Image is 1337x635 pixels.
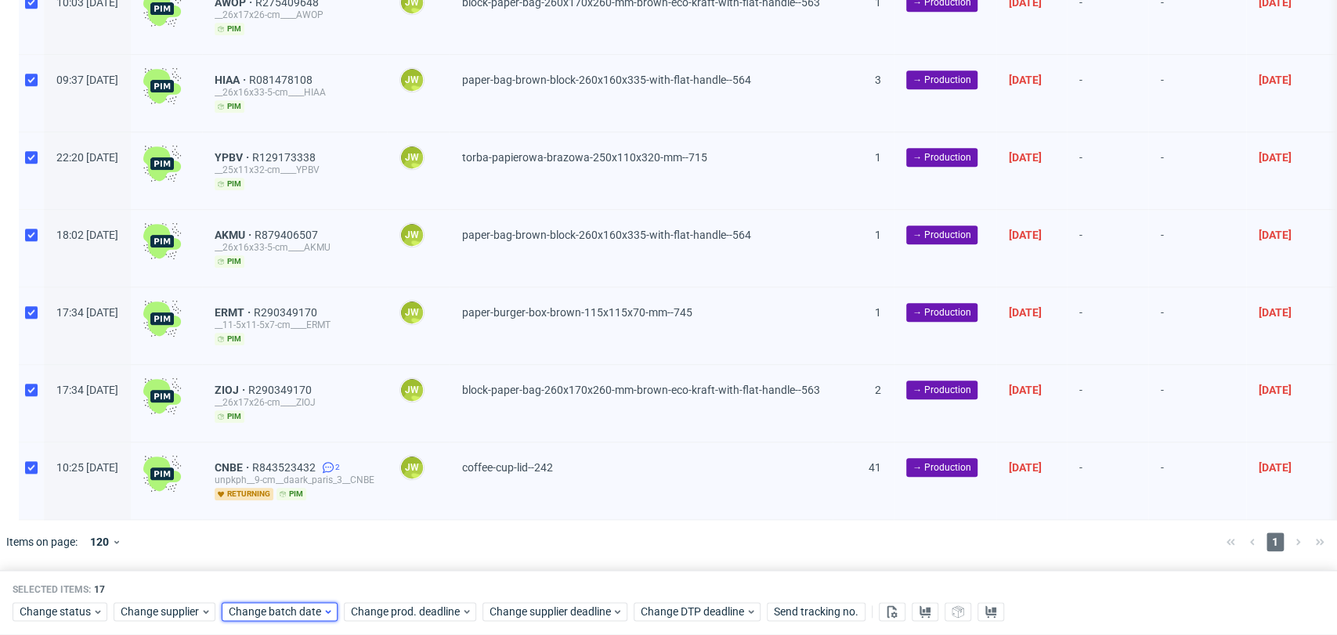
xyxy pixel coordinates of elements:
[912,228,971,242] span: → Production
[143,377,181,415] img: wHgJFi1I6lmhQAAAABJRU5ErkJggg==
[1259,151,1292,164] span: [DATE]
[143,67,181,105] img: wHgJFi1I6lmhQAAAABJRU5ErkJggg==
[1009,229,1042,241] span: [DATE]
[248,384,315,396] a: R290349170
[56,151,118,164] span: 22:20 [DATE]
[56,74,118,86] span: 09:37 [DATE]
[143,145,181,182] img: wHgJFi1I6lmhQAAAABJRU5ErkJggg==
[20,604,92,619] span: Change status
[335,461,340,474] span: 2
[215,164,374,176] div: __25x11x32-cm____YPBV
[276,488,306,500] span: pim
[401,224,423,246] figcaption: JW
[215,151,252,164] a: YPBV
[215,23,244,35] span: pim
[1161,151,1234,190] span: -
[774,606,858,617] span: Send tracking no.
[215,178,244,190] span: pim
[249,74,316,86] a: R081478108
[252,151,319,164] a: R129173338
[56,384,118,396] span: 17:34 [DATE]
[56,229,118,241] span: 18:02 [DATE]
[1009,306,1042,319] span: [DATE]
[490,604,612,619] span: Change supplier deadline
[215,255,244,268] span: pim
[401,379,423,401] figcaption: JW
[229,604,323,619] span: Change batch date
[1259,384,1292,396] span: [DATE]
[215,86,374,99] div: __26x16x33-5-cm____HIAA
[401,69,423,91] figcaption: JW
[1161,229,1234,268] span: -
[462,74,751,86] span: paper-bag-brown-block-260x160x335-with-flat-handle--564
[215,474,374,486] div: unpkph__9-cm__daark_paris_3__CNBE
[875,229,881,241] span: 1
[401,456,423,478] figcaption: JW
[215,229,255,241] a: AKMU
[1009,74,1042,86] span: [DATE]
[1079,306,1136,345] span: -
[401,301,423,323] figcaption: JW
[462,229,751,241] span: paper-bag-brown-block-260x160x335-with-flat-handle--564
[351,604,461,619] span: Change prod. deadline
[121,604,201,619] span: Change supplier
[252,461,319,474] a: R843523432
[215,333,244,345] span: pim
[912,383,971,397] span: → Production
[912,150,971,164] span: → Production
[255,229,321,241] a: R879406507
[1161,306,1234,345] span: -
[641,604,746,619] span: Change DTP deadline
[1009,151,1042,164] span: [DATE]
[215,9,374,21] div: __26x17x26-cm____AWOP
[215,319,374,331] div: __11-5x11-5x7-cm____ERMT
[912,305,971,319] span: → Production
[1259,306,1292,319] span: [DATE]
[215,100,244,113] span: pim
[215,306,254,319] a: ERMT
[462,151,707,164] span: torba-papierowa-brazowa-250x110x320-mm--715
[1161,384,1234,423] span: -
[912,73,971,87] span: → Production
[1009,461,1042,474] span: [DATE]
[1267,532,1284,551] span: 1
[1079,384,1136,423] span: -
[1009,384,1042,396] span: [DATE]
[869,461,881,474] span: 41
[875,151,881,164] span: 1
[401,146,423,168] figcaption: JW
[1259,229,1292,241] span: [DATE]
[1161,461,1234,500] span: -
[1259,461,1292,474] span: [DATE]
[94,584,105,595] span: 17
[1259,74,1292,86] span: [DATE]
[215,384,248,396] a: ZIOJ
[143,455,181,492] img: wHgJFi1I6lmhQAAAABJRU5ErkJggg==
[215,461,252,474] a: CNBE
[13,583,91,596] span: Selected items:
[254,306,320,319] a: R290349170
[875,306,881,319] span: 1
[215,241,374,254] div: __26x16x33-5-cm____AKMU
[56,461,118,474] span: 10:25 [DATE]
[462,461,553,474] span: coffee-cup-lid--242
[912,460,971,474] span: → Production
[215,396,374,409] div: __26x17x26-cm____ZIOJ
[1079,74,1136,113] span: -
[462,384,820,396] span: block-paper-bag-260x170x260-mm-brown-eco-kraft-with-flat-handle--563
[143,222,181,260] img: wHgJFi1I6lmhQAAAABJRU5ErkJggg==
[84,531,112,553] div: 120
[767,602,865,621] button: Send tracking no.
[1079,151,1136,190] span: -
[215,74,249,86] a: HIAA
[143,300,181,337] img: wHgJFi1I6lmhQAAAABJRU5ErkJggg==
